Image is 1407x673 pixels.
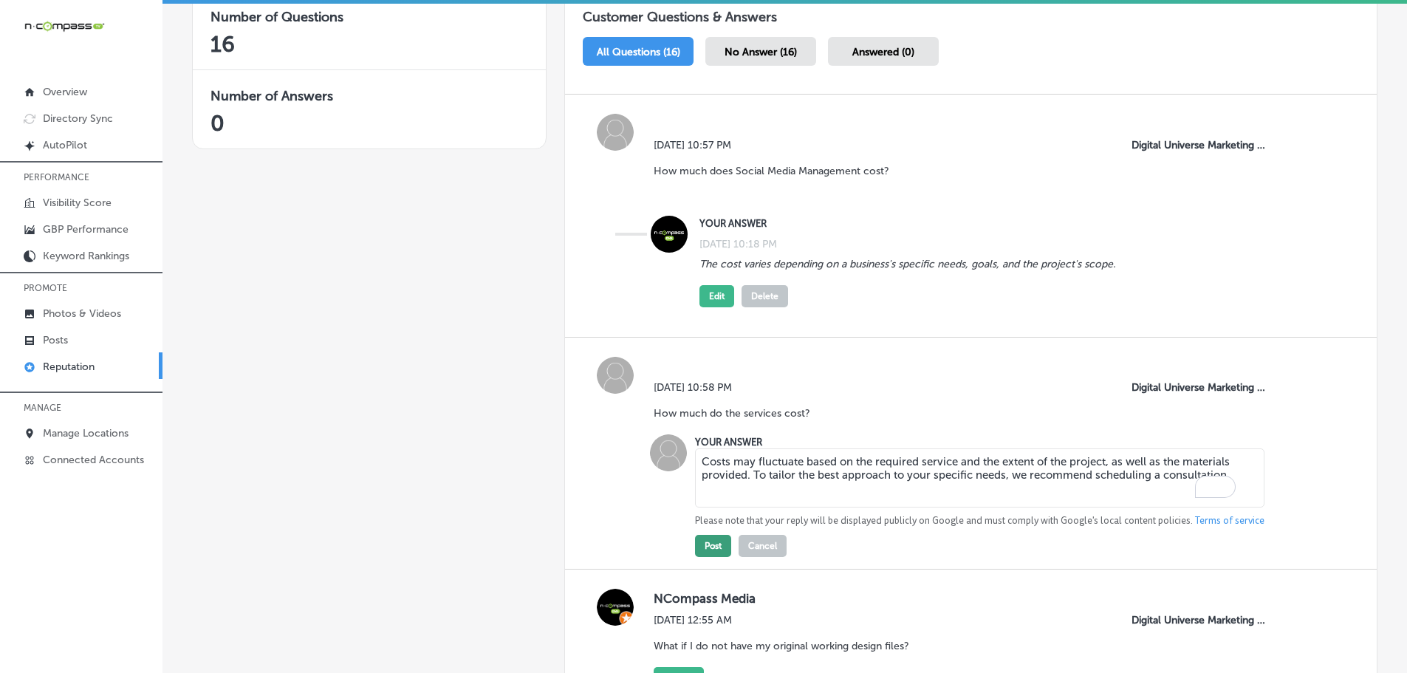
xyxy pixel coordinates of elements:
p: Digital Universe Marketing & Advertising [1132,614,1273,626]
textarea: To enrich screen reader interactions, please activate Accessibility in Grammarly extension settings [695,448,1264,508]
p: How much do the services cost? [654,407,810,420]
p: Please note that your reply will be displayed publicly on Google and must comply with Google's lo... [695,514,1264,527]
p: GBP Performance [43,223,129,236]
p: Reputation [43,361,95,373]
p: Directory Sync [43,112,113,125]
label: YOUR ANSWER [699,218,1267,229]
label: [DATE] 10:58 PM [654,381,821,394]
p: Digital Universe Marketing & Advertising [1132,381,1273,394]
button: Cancel [739,535,787,557]
p: Keyword Rankings [43,250,129,262]
label: NCompass Media [654,591,1341,607]
button: Delete [742,285,788,307]
button: Edit [699,285,734,307]
h2: 0 [210,110,528,137]
p: Digital Universe Marketing & Advertising [1132,139,1273,151]
h3: Number of Questions [210,9,528,25]
p: Connected Accounts [43,454,144,466]
h3: Number of Answers [210,88,528,104]
span: Answered (0) [852,46,914,58]
img: 660ab0bf-5cc7-4cb8-ba1c-48b5ae0f18e60NCTV_CLogo_TV_Black_-500x88.png [24,19,105,33]
h2: 16 [210,31,528,58]
p: Photos & Videos [43,307,121,320]
span: All Questions (16) [597,46,680,58]
label: [DATE] 10:57 PM [654,139,900,151]
a: Terms of service [1195,514,1264,527]
p: How much does Social Media Management cost? [654,165,889,177]
p: AutoPilot [43,139,87,151]
p: Manage Locations [43,427,129,440]
label: [DATE] 12:55 AM [654,614,920,626]
p: What if I do not have my original working design files? [654,640,909,652]
p: Posts [43,334,68,346]
p: The cost varies depending on a business's specific needs, goals, and the project's scope. [699,258,1116,270]
p: Overview [43,86,87,98]
button: Post [695,535,731,557]
span: No Answer (16) [725,46,797,58]
label: YOUR ANSWER [695,437,762,448]
label: [DATE] 10:18 PM [699,238,777,250]
p: Visibility Score [43,197,112,209]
